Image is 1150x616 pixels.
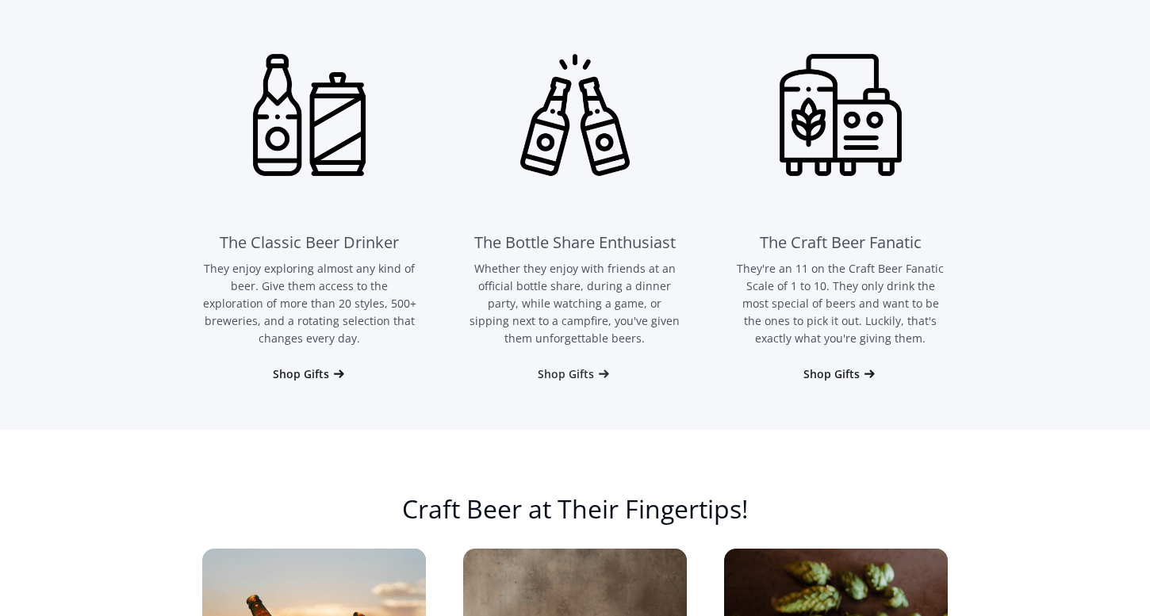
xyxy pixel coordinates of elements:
[220,230,399,255] div: The Classic Beer Drinker
[733,260,948,347] p: They're an 11 on the Craft Beer Fanatic Scale of 1 to 10. They only drink the most special of bee...
[202,260,417,347] p: They enjoy exploring almost any kind of beer. Give them access to the exploration of more than 20...
[468,260,683,347] p: Whether they enjoy with friends at an official bottle share, during a dinner party, while watchin...
[273,366,329,382] div: Shop Gifts
[538,366,594,382] div: Shop Gifts
[803,366,877,382] a: Shop Gifts
[538,366,611,382] a: Shop Gifts
[202,493,948,541] h2: Craft Beer at Their Fingertips!
[273,366,347,382] a: Shop Gifts
[803,366,860,382] div: Shop Gifts
[760,230,922,255] div: The Craft Beer Fanatic
[474,230,676,255] div: The Bottle Share Enthusiast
